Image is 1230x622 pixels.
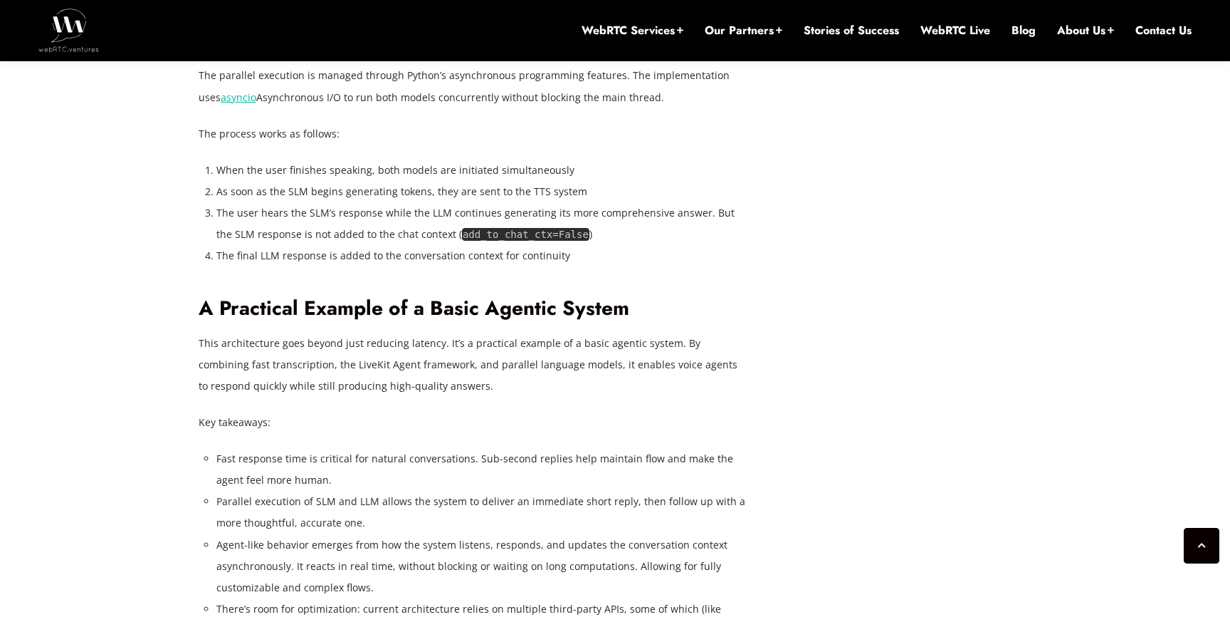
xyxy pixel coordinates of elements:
[582,23,683,38] a: WebRTC Services
[216,491,747,534] li: Parallel execution of SLM and LLM allows the system to deliver an immediate short reply, then fol...
[804,23,899,38] a: Stories of Success
[216,245,747,266] li: The final LLM response is added to the conversation context for continuity
[216,534,747,598] li: Agent-like behavior emerges from how the system listens, responds, and updates the conversation c...
[199,333,747,397] p: This architecture goes beyond just reducing latency. It’s a practical example of a basic agentic ...
[199,412,747,433] p: Key takeaways:
[920,23,990,38] a: WebRTC Live
[216,202,747,245] li: The user hears the SLM’s response while the LLM continues generating its more comprehensive answe...
[216,448,747,491] li: Fast response time is critical for natural conversations. Sub-second replies help maintain flow a...
[216,160,747,181] li: When the user finishes speaking, both models are initiated simultaneously
[221,90,256,104] a: asyncio
[462,228,590,242] code: add_to_chat_ctx=False
[199,65,747,108] p: The parallel execution is managed through Python’s asynchronous programming features. The impleme...
[1011,23,1036,38] a: Blog
[216,181,747,202] li: As soon as the SLM begins generating tokens, they are sent to the TTS system
[1135,23,1192,38] a: Contact Us
[38,9,99,51] img: WebRTC.ventures
[199,123,747,145] p: The process works as follows:
[1057,23,1114,38] a: About Us
[705,23,782,38] a: Our Partners
[199,296,747,321] h2: A Practical Example of a Basic Agentic System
